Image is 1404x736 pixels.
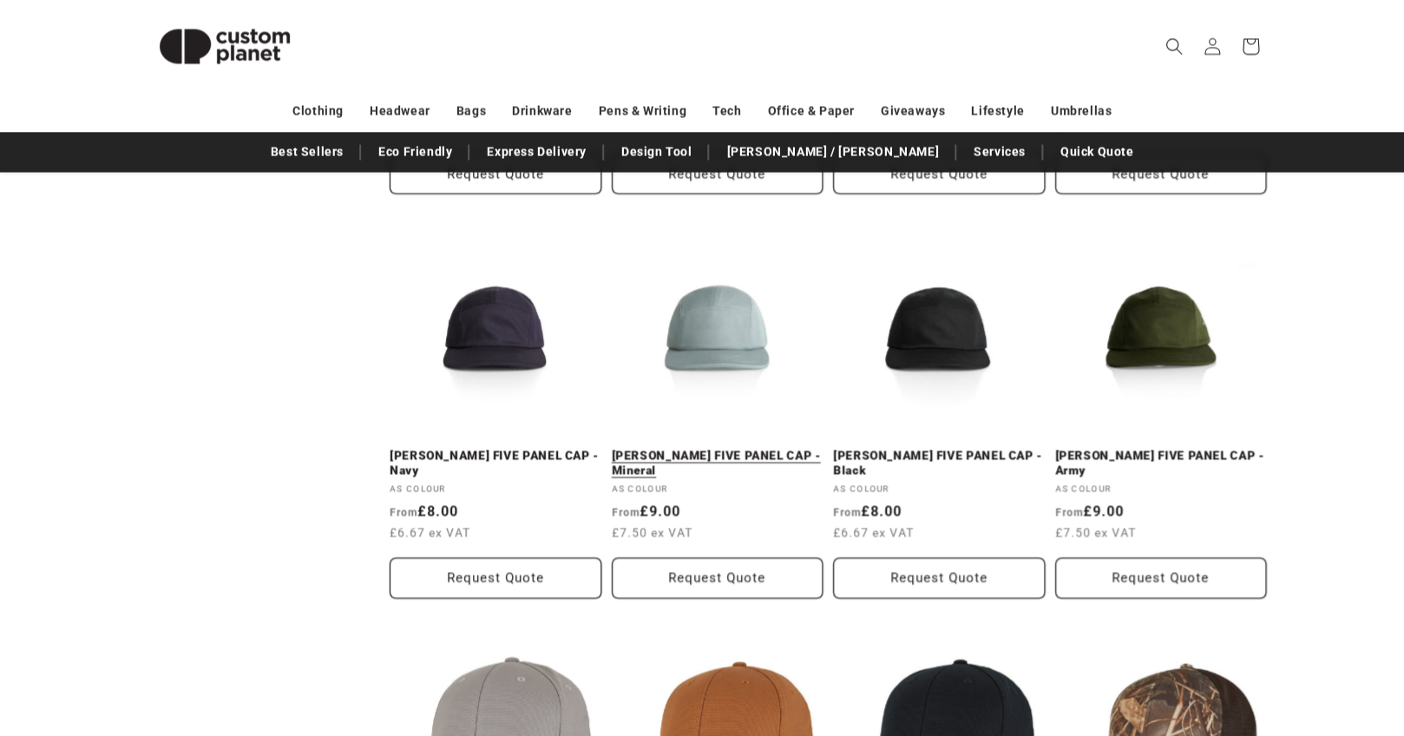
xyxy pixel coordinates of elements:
a: Eco Friendly [370,136,461,167]
a: Bags [456,95,486,126]
a: Headwear [370,95,430,126]
summary: Search [1155,27,1193,65]
button: Request Quote [390,557,601,598]
button: Request Quote [612,557,823,598]
iframe: Chat Widget [1105,549,1404,736]
a: [PERSON_NAME] / [PERSON_NAME] [718,136,947,167]
a: Drinkware [512,95,572,126]
a: Clothing [292,95,344,126]
a: Design Tool [613,136,701,167]
a: Umbrellas [1051,95,1112,126]
a: Quick Quote [1052,136,1143,167]
button: Request Quote [390,153,601,194]
a: Giveaways [881,95,945,126]
a: [PERSON_NAME] FIVE PANEL CAP - Navy [390,448,601,478]
button: Request Quote [612,153,823,194]
a: [PERSON_NAME] FIVE PANEL CAP - Mineral [612,448,823,478]
a: Services [965,136,1034,167]
button: Request Quote [1055,153,1267,194]
img: Custom Planet [138,7,312,85]
a: Lifestyle [971,95,1024,126]
a: Tech [712,95,741,126]
a: Best Sellers [262,136,352,167]
button: Request Quote [833,557,1045,598]
a: [PERSON_NAME] FIVE PANEL CAP - Army [1055,448,1267,478]
a: [PERSON_NAME] FIVE PANEL CAP - Black [833,448,1045,478]
a: Express Delivery [478,136,595,167]
a: Pens & Writing [599,95,686,126]
button: Request Quote [1055,557,1267,598]
a: Office & Paper [767,95,854,126]
button: Request Quote [833,153,1045,194]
